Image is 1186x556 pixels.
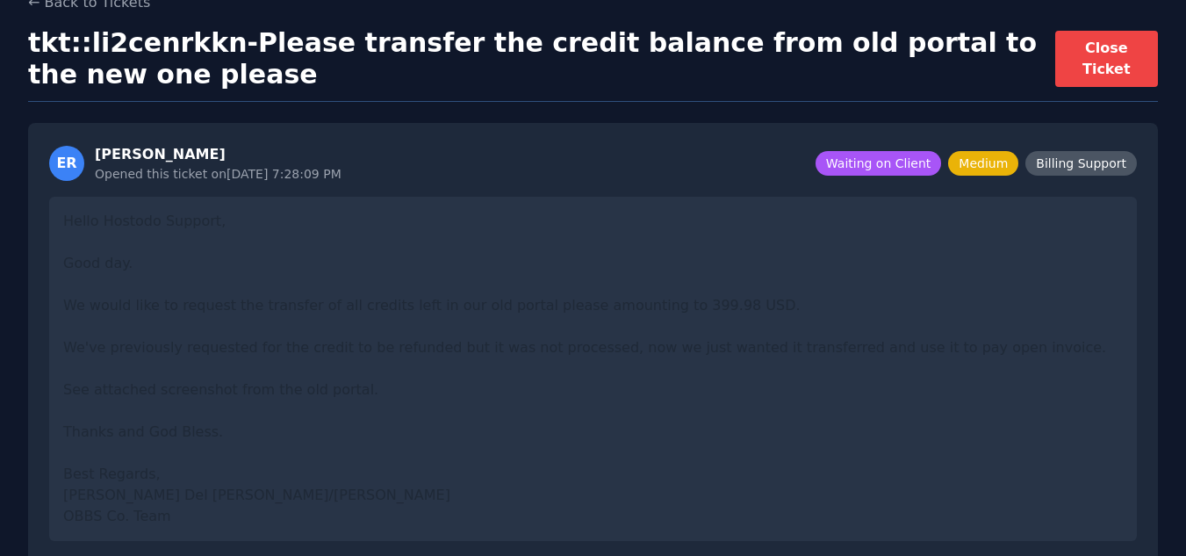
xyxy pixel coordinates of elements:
[1055,31,1158,87] button: Close Ticket
[28,27,1055,90] h1: tkt::li2cenrkkn - Please transfer the credit balance from old portal to the new one please
[1025,151,1137,176] span: Billing Support
[816,151,941,176] span: Waiting on Client
[49,146,84,181] div: ER
[49,197,1137,541] div: Hello Hostodo Support, Good day. We would like to request the transfer of all credits left in our...
[95,144,341,165] div: [PERSON_NAME]
[948,151,1018,176] span: Medium
[95,165,341,183] div: Opened this ticket on [DATE] 7:28:09 PM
